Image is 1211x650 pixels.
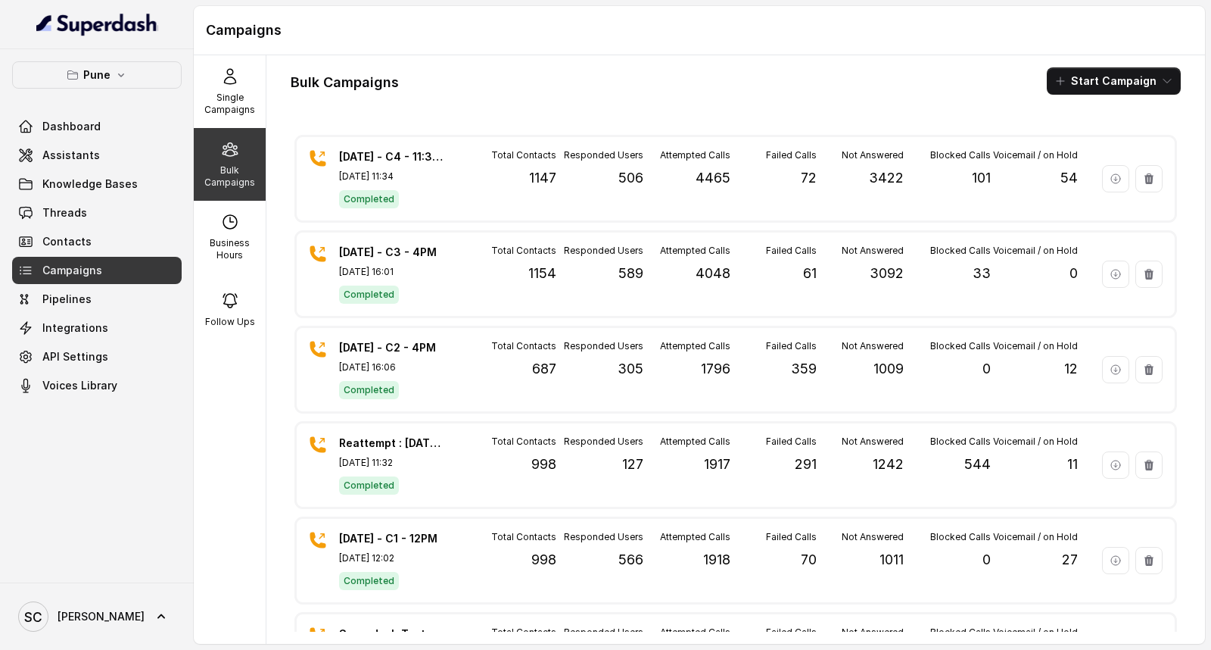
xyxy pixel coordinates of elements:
a: Dashboard [12,113,182,140]
p: Attempted Calls [660,627,730,639]
p: 1011 [879,549,904,570]
span: Completed [339,190,399,208]
p: [DATE] 11:34 [339,170,445,183]
p: 70 [801,549,817,570]
p: 506 [618,167,643,189]
p: Total Contacts [491,531,556,543]
p: [DATE] 16:06 [339,361,445,373]
a: Assistants [12,142,182,169]
p: Blocked Calls [930,627,991,639]
p: Total Contacts [491,245,556,257]
a: Integrations [12,314,182,342]
p: 1917 [704,454,730,475]
p: Voicemail / on Hold [993,531,1078,543]
p: 1918 [703,549,730,570]
p: 11 [1067,454,1078,475]
a: Contacts [12,228,182,255]
p: Responded Users [564,531,643,543]
p: 1242 [873,454,904,475]
p: 359 [791,358,817,380]
a: Voices Library [12,372,182,399]
h1: Bulk Campaigns [291,70,399,95]
p: Attempted Calls [660,149,730,161]
p: Not Answered [842,340,904,352]
span: Campaigns [42,263,102,278]
p: 61 [803,263,817,284]
p: Attempted Calls [660,245,730,257]
p: 305 [618,358,643,380]
span: Voices Library [42,378,117,393]
p: Responded Users [564,149,643,161]
p: Attempted Calls [660,340,730,352]
a: Pipelines [12,286,182,313]
a: [PERSON_NAME] [12,595,182,638]
p: 4465 [696,167,730,189]
p: 1009 [873,358,904,380]
p: Total Contacts [491,340,556,352]
span: Contacts [42,234,92,249]
p: [DATE] - C1 - 12PM [339,531,445,546]
p: Not Answered [842,436,904,448]
p: Responded Users [564,340,643,352]
p: Not Answered [842,245,904,257]
p: 589 [618,263,643,284]
p: 998 [531,549,556,570]
p: 3422 [869,167,904,189]
p: Voicemail / on Hold [993,340,1078,352]
span: Integrations [42,320,108,336]
p: Follow Ups [205,316,255,328]
p: Reattempt : [DATE] - C1 - 11AM [339,436,445,451]
p: 1147 [529,167,556,189]
p: Voicemail / on Hold [993,436,1078,448]
p: 687 [532,358,556,380]
p: Total Contacts [491,627,556,639]
p: 0 [982,549,991,570]
p: Superdash Test Campaign [339,627,445,642]
p: Voicemail / on Hold [993,627,1078,639]
p: Not Answered [842,627,904,639]
p: 0 [1069,263,1078,284]
button: Pune [12,61,182,89]
p: 33 [973,263,991,284]
p: Failed Calls [766,436,817,448]
p: 12 [1064,358,1078,380]
p: 72 [801,167,817,189]
p: 291 [795,454,817,475]
span: [PERSON_NAME] [58,609,145,624]
p: 127 [622,454,643,475]
p: 3092 [870,263,904,284]
p: Pune [83,66,111,84]
p: Not Answered [842,149,904,161]
p: Failed Calls [766,531,817,543]
a: Knowledge Bases [12,170,182,198]
p: [DATE] - C4 - 11:30AM [339,149,445,164]
p: Blocked Calls [930,531,991,543]
p: 1154 [528,263,556,284]
p: [DATE] 12:02 [339,552,445,564]
p: [DATE] - C2 - 4PM [339,340,445,355]
p: Blocked Calls [930,436,991,448]
span: Completed [339,381,399,399]
p: [DATE] - C3 - 4PM [339,245,445,260]
p: Failed Calls [766,245,817,257]
span: Completed [339,286,399,304]
a: Campaigns [12,257,182,284]
p: 544 [964,454,991,475]
p: Responded Users [564,245,643,257]
p: Failed Calls [766,340,817,352]
a: API Settings [12,343,182,370]
p: 998 [531,454,556,475]
span: Completed [339,477,399,495]
p: [DATE] 16:01 [339,266,445,278]
span: Dashboard [42,119,101,134]
span: Threads [42,205,87,220]
h1: Campaigns [206,18,1193,42]
p: Blocked Calls [930,340,991,352]
p: Responded Users [564,436,643,448]
p: Voicemail / on Hold [993,245,1078,257]
p: Attempted Calls [660,531,730,543]
p: 4048 [696,263,730,284]
span: Completed [339,572,399,590]
p: [DATE] 11:32 [339,457,445,469]
p: 101 [972,167,991,189]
